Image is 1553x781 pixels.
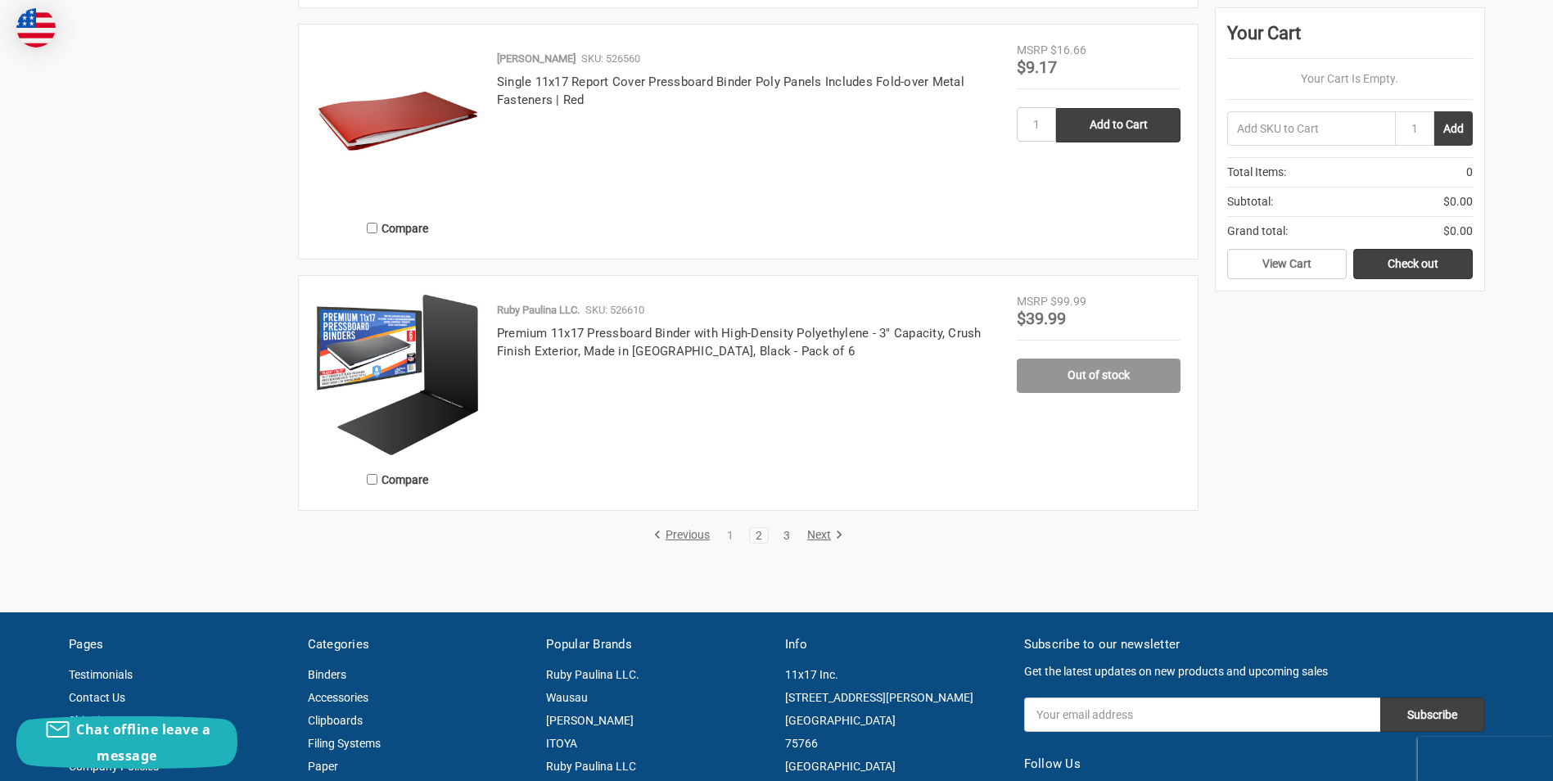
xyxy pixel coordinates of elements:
[316,466,480,493] label: Compare
[1443,193,1473,210] span: $0.00
[16,716,237,769] button: Chat offline leave a message
[1024,755,1484,774] h5: Follow Us
[316,293,480,457] img: Premium 11x17 Pressboard Binder with High-Density Polyethylene - 3" Capacity, Crush Finish Exteri...
[1227,193,1273,210] span: Subtotal:
[546,635,768,654] h5: Popular Brands
[1024,635,1484,654] h5: Subscribe to our newsletter
[1017,309,1066,328] span: $39.99
[316,42,480,205] img: Single 11x17 Report Cover Pressboard Binder Poly Panels Includes Fold-over Metal Fasteners | Red
[69,668,133,681] a: Testimonials
[308,737,381,750] a: Filing Systems
[367,474,377,485] input: Compare
[497,302,580,318] p: Ruby Paulina LLC.
[1024,663,1484,680] p: Get the latest updates on new products and upcoming sales
[367,223,377,233] input: Compare
[1017,57,1057,77] span: $9.17
[1380,697,1484,732] input: Subscribe
[497,51,576,67] p: [PERSON_NAME]
[1056,108,1181,142] input: Add to Cart
[16,8,56,47] img: duty and tax information for United States
[1443,223,1473,240] span: $0.00
[1024,697,1380,732] input: Your email address
[546,668,639,681] a: Ruby Paulina LLC.
[785,635,1007,654] h5: Info
[308,635,530,654] h5: Categories
[316,214,480,242] label: Compare
[1227,111,1395,146] input: Add SKU to Cart
[785,663,1007,778] address: 11x17 Inc. [STREET_ADDRESS][PERSON_NAME] [GEOGRAPHIC_DATA] 75766 [GEOGRAPHIC_DATA]
[585,302,644,318] p: SKU: 526610
[1227,164,1286,181] span: Total Items:
[546,691,588,704] a: Wausau
[69,760,159,773] a: Company Policies
[1353,249,1473,280] a: Check out
[308,668,346,681] a: Binders
[721,530,739,541] a: 1
[76,720,210,765] span: Chat offline leave a message
[308,714,363,727] a: Clipboards
[69,635,291,654] h5: Pages
[1227,20,1473,59] div: Your Cart
[801,528,843,543] a: Next
[1227,223,1288,240] span: Grand total:
[1227,70,1473,88] p: Your Cart Is Empty.
[308,691,368,704] a: Accessories
[308,760,338,773] a: Paper
[497,74,964,108] a: Single 11x17 Report Cover Pressboard Binder Poly Panels Includes Fold-over Metal Fasteners | Red
[546,737,577,750] a: ITOYA
[1017,293,1048,310] div: MSRP
[1050,43,1086,56] span: $16.66
[581,51,640,67] p: SKU: 526560
[1017,42,1048,59] div: MSRP
[546,760,636,773] a: Ruby Paulina LLC
[1050,295,1086,308] span: $99.99
[1227,249,1347,280] a: View Cart
[1466,164,1473,181] span: 0
[546,714,634,727] a: [PERSON_NAME]
[69,691,125,704] a: Contact Us
[750,530,768,541] a: 2
[778,530,796,541] a: 3
[497,326,982,359] a: Premium 11x17 Pressboard Binder with High-Density Polyethylene - 3" Capacity, Crush Finish Exteri...
[653,528,716,543] a: Previous
[1418,737,1553,781] iframe: Google Customer Reviews
[1017,359,1181,393] a: Out of stock
[1434,111,1473,146] button: Add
